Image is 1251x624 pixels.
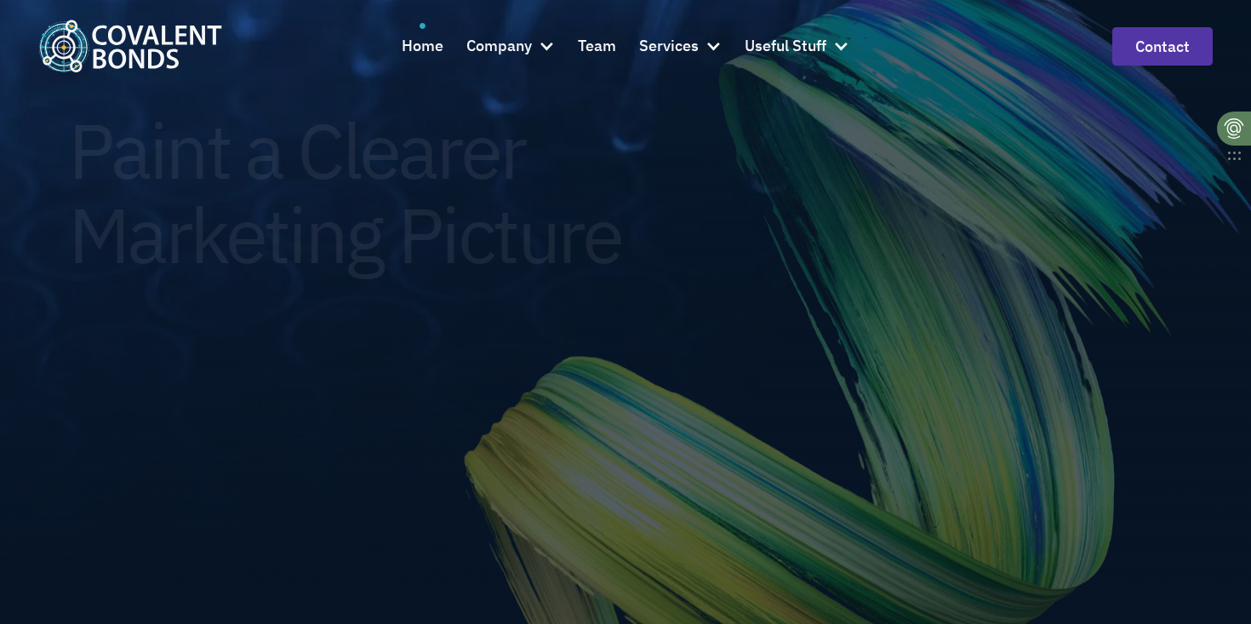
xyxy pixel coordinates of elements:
div: Useful Stuff [745,34,826,59]
a: contact [1112,27,1213,66]
img: Covalent Bonds White / Teal Logo [38,20,222,72]
div: Team [578,34,616,59]
h1: Paint a Clearer Marketing Picture [68,108,621,277]
a: Home [402,23,443,69]
div: Company [466,34,532,59]
div: Home [402,34,443,59]
a: Team [578,23,616,69]
div: Services [639,34,699,59]
div: Services [639,23,722,69]
a: home [38,20,222,72]
div: Useful Stuff [745,23,849,69]
div: Company [466,23,555,69]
